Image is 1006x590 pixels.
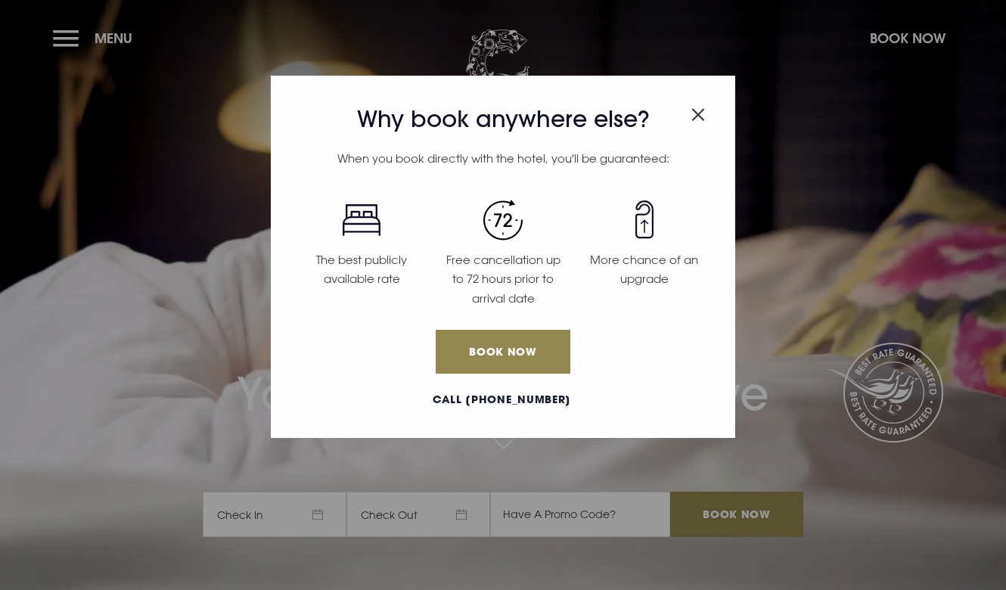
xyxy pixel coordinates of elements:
a: Call [PHONE_NUMBER] [291,392,713,408]
p: Free cancellation up to 72 hours prior to arrival date [442,250,565,309]
a: Book Now [436,330,570,374]
p: The best publicly available rate [300,250,424,289]
p: More chance of an upgrade [582,250,706,289]
button: Close modal [691,100,705,124]
p: When you book directly with the hotel, you'll be guaranteed: [291,149,716,169]
h3: Why book anywhere else? [291,106,716,133]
